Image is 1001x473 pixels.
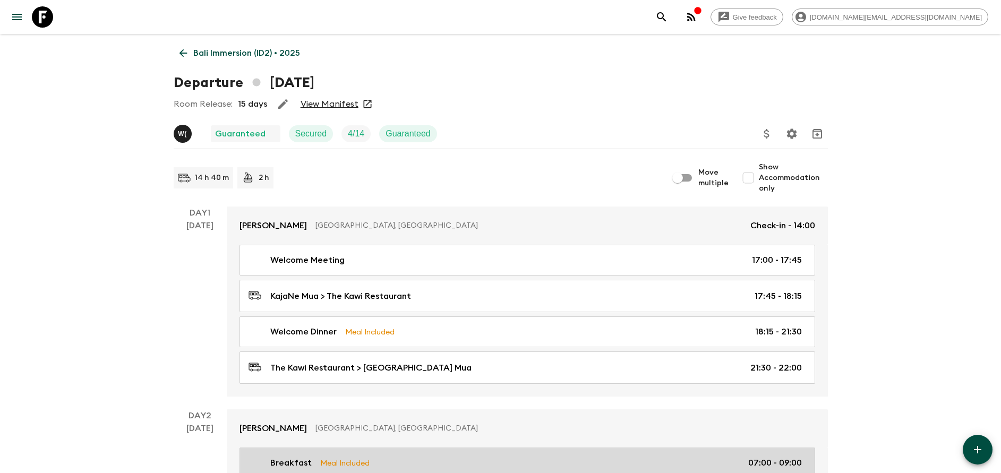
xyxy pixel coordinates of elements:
[270,325,337,338] p: Welcome Dinner
[239,422,307,435] p: [PERSON_NAME]
[807,123,828,144] button: Archive (Completed, Cancelled or Unsynced Departures only)
[755,290,802,303] p: 17:45 - 18:15
[259,173,269,183] p: 2 h
[239,219,307,232] p: [PERSON_NAME]
[239,316,815,347] a: Welcome DinnerMeal Included18:15 - 21:30
[345,326,395,338] p: Meal Included
[195,173,229,183] p: 14 h 40 m
[792,8,988,25] div: [DOMAIN_NAME][EMAIL_ADDRESS][DOMAIN_NAME]
[174,125,194,143] button: W(
[174,128,194,136] span: Wawan (Made) Murawan
[315,423,807,434] p: [GEOGRAPHIC_DATA], [GEOGRAPHIC_DATA]
[320,457,370,469] p: Meal Included
[301,99,358,109] a: View Manifest
[341,125,371,142] div: Trip Fill
[295,127,327,140] p: Secured
[386,127,431,140] p: Guaranteed
[270,362,472,374] p: The Kawi Restaurant > [GEOGRAPHIC_DATA] Mua
[781,123,802,144] button: Settings
[174,207,227,219] p: Day 1
[755,325,802,338] p: 18:15 - 21:30
[215,127,266,140] p: Guaranteed
[750,219,815,232] p: Check-in - 14:00
[238,98,267,110] p: 15 days
[270,290,411,303] p: KajaNe Mua > The Kawi Restaurant
[752,254,802,266] p: 17:00 - 17:45
[174,42,306,64] a: Bali Immersion (ID2) • 2025
[711,8,783,25] a: Give feedback
[289,125,333,142] div: Secured
[727,13,783,21] span: Give feedback
[651,6,672,28] button: search adventures
[227,409,828,448] a: [PERSON_NAME][GEOGRAPHIC_DATA], [GEOGRAPHIC_DATA]
[239,280,815,312] a: KajaNe Mua > The Kawi Restaurant17:45 - 18:15
[178,130,187,138] p: W (
[698,167,729,188] span: Move multiple
[748,457,802,469] p: 07:00 - 09:00
[750,362,802,374] p: 21:30 - 22:00
[315,220,742,231] p: [GEOGRAPHIC_DATA], [GEOGRAPHIC_DATA]
[756,123,777,144] button: Update Price, Early Bird Discount and Costs
[239,245,815,276] a: Welcome Meeting17:00 - 17:45
[348,127,364,140] p: 4 / 14
[174,98,233,110] p: Room Release:
[227,207,828,245] a: [PERSON_NAME][GEOGRAPHIC_DATA], [GEOGRAPHIC_DATA]Check-in - 14:00
[270,254,345,266] p: Welcome Meeting
[174,72,314,93] h1: Departure [DATE]
[759,162,828,194] span: Show Accommodation only
[239,351,815,384] a: The Kawi Restaurant > [GEOGRAPHIC_DATA] Mua21:30 - 22:00
[6,6,28,28] button: menu
[193,47,300,59] p: Bali Immersion (ID2) • 2025
[270,457,312,469] p: Breakfast
[186,219,213,397] div: [DATE]
[174,409,227,422] p: Day 2
[804,13,988,21] span: [DOMAIN_NAME][EMAIL_ADDRESS][DOMAIN_NAME]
